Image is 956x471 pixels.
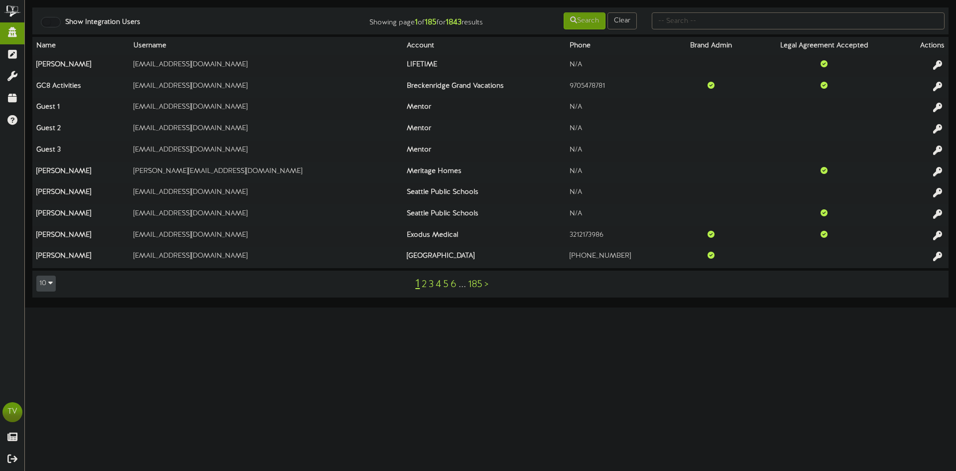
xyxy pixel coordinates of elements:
[415,278,420,291] a: 1
[436,279,441,290] a: 4
[403,77,566,98] th: Breckenridge Grand Vacations
[403,120,566,141] th: Mentor
[566,77,673,98] td: 9705478781
[403,37,566,55] th: Account
[32,98,129,120] th: Guest 1
[337,11,490,28] div: Showing page of for results
[129,226,403,247] td: [EMAIL_ADDRESS][DOMAIN_NAME]
[32,247,129,268] th: [PERSON_NAME]
[403,141,566,162] th: Mentor
[129,120,403,141] td: [EMAIL_ADDRESS][DOMAIN_NAME]
[425,18,437,27] strong: 185
[129,247,403,268] td: [EMAIL_ADDRESS][DOMAIN_NAME]
[566,98,673,120] td: N/A
[403,183,566,205] th: Seattle Public Schools
[129,98,403,120] td: [EMAIL_ADDRESS][DOMAIN_NAME]
[129,183,403,205] td: [EMAIL_ADDRESS][DOMAIN_NAME]
[129,162,403,183] td: [PERSON_NAME][EMAIL_ADDRESS][DOMAIN_NAME]
[32,141,129,162] th: Guest 3
[673,37,750,55] th: Brand Admin
[566,226,673,247] td: 3212173986
[32,55,129,77] th: [PERSON_NAME]
[129,77,403,98] td: [EMAIL_ADDRESS][DOMAIN_NAME]
[129,37,403,55] th: Username
[566,183,673,205] td: N/A
[443,279,449,290] a: 5
[32,120,129,141] th: Guest 2
[566,162,673,183] td: N/A
[403,55,566,77] th: LIFETIME
[566,141,673,162] td: N/A
[403,204,566,226] th: Seattle Public Schools
[36,276,56,292] button: 10
[429,279,434,290] a: 3
[451,279,457,290] a: 6
[566,55,673,77] td: N/A
[446,18,462,27] strong: 1843
[2,402,22,422] div: TV
[403,226,566,247] th: Exodus Medical
[58,17,140,27] label: Show Integration Users
[750,37,899,55] th: Legal Agreement Accepted
[32,204,129,226] th: [PERSON_NAME]
[32,162,129,183] th: [PERSON_NAME]
[566,247,673,268] td: [PHONE_NUMBER]
[459,279,466,290] a: ...
[564,12,605,29] button: Search
[652,12,945,29] input: -- Search --
[32,37,129,55] th: Name
[415,18,418,27] strong: 1
[129,204,403,226] td: [EMAIL_ADDRESS][DOMAIN_NAME]
[403,247,566,268] th: [GEOGRAPHIC_DATA]
[32,77,129,98] th: GC8 Activities
[403,98,566,120] th: Mentor
[422,279,427,290] a: 2
[129,141,403,162] td: [EMAIL_ADDRESS][DOMAIN_NAME]
[32,183,129,205] th: [PERSON_NAME]
[566,37,673,55] th: Phone
[32,226,129,247] th: [PERSON_NAME]
[484,279,488,290] a: >
[129,55,403,77] td: [EMAIL_ADDRESS][DOMAIN_NAME]
[468,279,482,290] a: 185
[566,120,673,141] td: N/A
[607,12,637,29] button: Clear
[898,37,949,55] th: Actions
[566,204,673,226] td: N/A
[403,162,566,183] th: Meritage Homes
